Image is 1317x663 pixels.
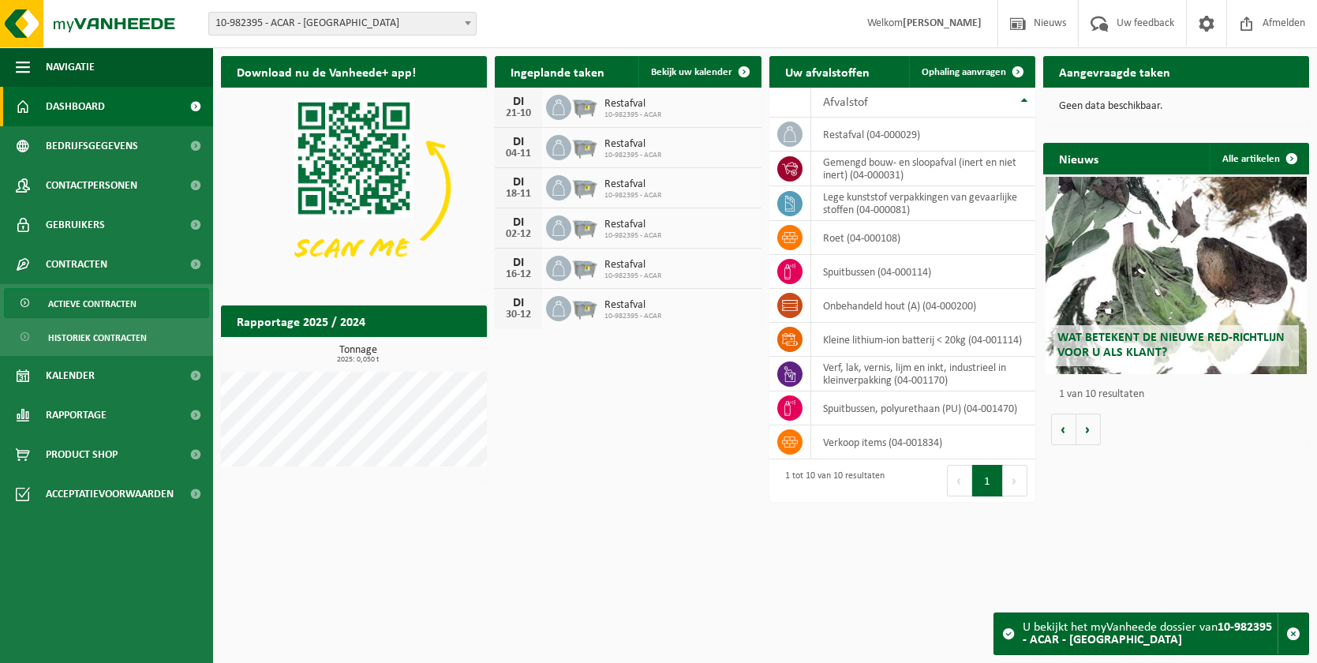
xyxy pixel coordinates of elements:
[811,391,1035,425] td: spuitbussen, polyurethaan (PU) (04-001470)
[1059,389,1301,400] p: 1 van 10 resultaten
[503,148,534,159] div: 04-11
[503,136,534,148] div: DI
[46,205,105,245] span: Gebruikers
[48,323,147,353] span: Historiek contracten
[229,345,487,364] h3: Tonnage
[947,465,972,496] button: Previous
[604,299,661,312] span: Restafval
[811,357,1035,391] td: verf, lak, vernis, lijm en inkt, industrieel in kleinverpakking (04-001170)
[46,166,137,205] span: Contactpersonen
[604,151,661,160] span: 10-982395 - ACAR
[604,272,661,281] span: 10-982395 - ACAR
[604,259,661,272] span: Restafval
[604,178,661,191] span: Restafval
[811,152,1035,186] td: gemengd bouw- en sloopafval (inert en niet inert) (04-000031)
[909,56,1034,88] a: Ophaling aanvragen
[571,92,598,119] img: WB-2500-GAL-GY-01
[503,229,534,240] div: 02-12
[571,253,598,280] img: WB-2500-GAL-GY-01
[571,173,598,200] img: WB-2500-GAL-GY-01
[46,87,105,126] span: Dashboard
[503,189,534,200] div: 18-11
[604,191,661,200] span: 10-982395 - ACAR
[811,186,1035,221] td: lege kunststof verpakkingen van gevaarlijke stoffen (04-000081)
[1023,621,1272,646] strong: 10-982395 - ACAR - [GEOGRAPHIC_DATA]
[811,323,1035,357] td: kleine lithium-ion batterij < 20kg (04-001114)
[811,118,1035,152] td: restafval (04-000029)
[229,356,487,364] span: 2025: 0,050 t
[571,294,598,320] img: WB-2500-GAL-GY-01
[221,56,432,87] h2: Download nu de Vanheede+ app!
[503,216,534,229] div: DI
[46,245,107,284] span: Contracten
[823,96,868,109] span: Afvalstof
[221,88,487,287] img: Download de VHEPlus App
[811,255,1035,289] td: spuitbussen (04-000114)
[1003,465,1027,496] button: Next
[604,231,661,241] span: 10-982395 - ACAR
[604,138,661,151] span: Restafval
[571,133,598,159] img: WB-2500-GAL-GY-01
[503,176,534,189] div: DI
[1023,613,1278,654] div: U bekijkt het myVanheede dossier van
[1059,101,1293,112] p: Geen data beschikbaar.
[46,47,95,87] span: Navigatie
[221,305,381,336] h2: Rapportage 2025 / 2024
[503,108,534,119] div: 21-10
[46,126,138,166] span: Bedrijfsgegevens
[46,474,174,514] span: Acceptatievoorwaarden
[503,297,534,309] div: DI
[495,56,620,87] h2: Ingeplande taken
[651,67,732,77] span: Bekijk uw kalender
[638,56,760,88] a: Bekijk uw kalender
[1043,143,1114,174] h2: Nieuws
[209,13,476,35] span: 10-982395 - ACAR - SINT-NIKLAAS
[777,463,885,498] div: 1 tot 10 van 10 resultaten
[4,322,209,352] a: Historiek contracten
[1076,414,1101,445] button: Volgende
[571,213,598,240] img: WB-2500-GAL-GY-01
[604,312,661,321] span: 10-982395 - ACAR
[503,309,534,320] div: 30-12
[503,257,534,269] div: DI
[972,465,1003,496] button: 1
[604,219,661,231] span: Restafval
[1057,331,1285,359] span: Wat betekent de nieuwe RED-richtlijn voor u als klant?
[4,288,209,318] a: Actieve contracten
[1210,143,1308,174] a: Alle artikelen
[46,435,118,474] span: Product Shop
[48,289,137,319] span: Actieve contracten
[369,336,485,368] a: Bekijk rapportage
[1046,177,1307,374] a: Wat betekent de nieuwe RED-richtlijn voor u als klant?
[1051,414,1076,445] button: Vorige
[769,56,885,87] h2: Uw afvalstoffen
[503,269,534,280] div: 16-12
[922,67,1006,77] span: Ophaling aanvragen
[46,356,95,395] span: Kalender
[811,221,1035,255] td: roet (04-000108)
[811,289,1035,323] td: onbehandeld hout (A) (04-000200)
[1043,56,1186,87] h2: Aangevraagde taken
[604,110,661,120] span: 10-982395 - ACAR
[46,395,107,435] span: Rapportage
[811,425,1035,459] td: verkoop items (04-001834)
[903,17,982,29] strong: [PERSON_NAME]
[208,12,477,36] span: 10-982395 - ACAR - SINT-NIKLAAS
[503,96,534,108] div: DI
[604,98,661,110] span: Restafval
